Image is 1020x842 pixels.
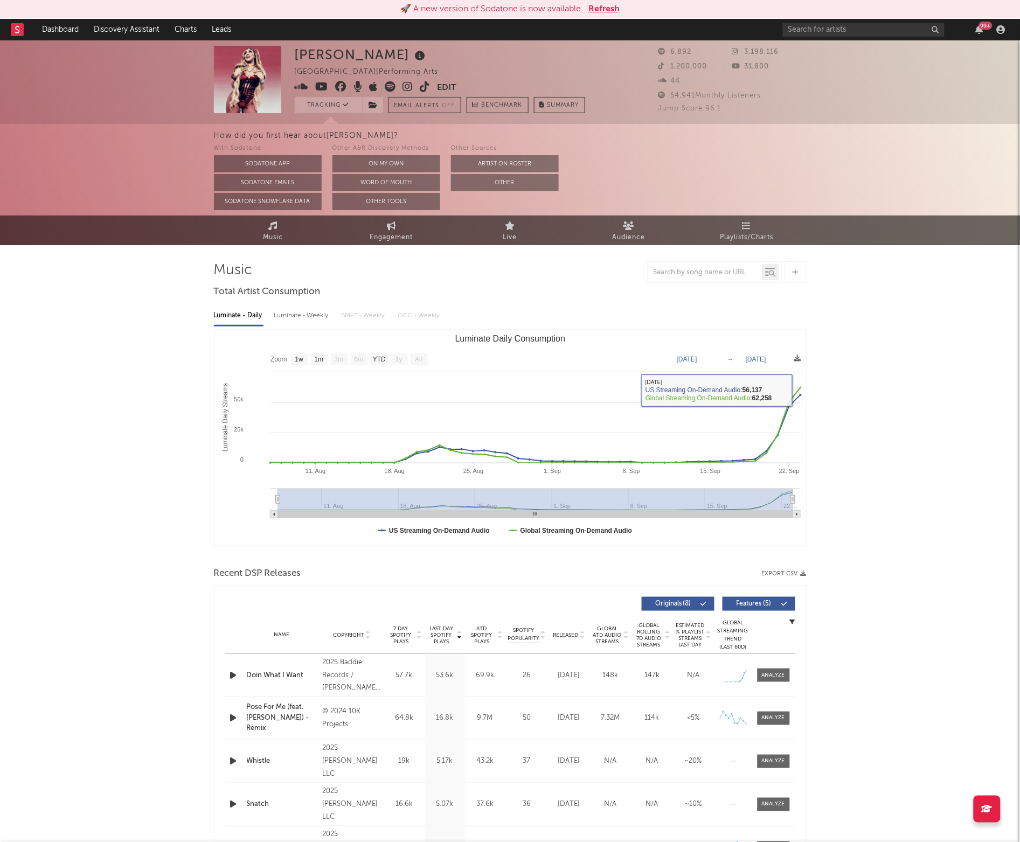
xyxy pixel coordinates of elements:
[247,670,317,681] a: Doin What I Want
[306,468,325,474] text: 11. Aug
[34,19,86,40] a: Dashboard
[676,756,712,767] div: ~ 20 %
[534,97,585,113] button: Summary
[204,19,239,40] a: Leads
[634,713,670,724] div: 114k
[234,396,244,402] text: 50k
[700,468,720,474] text: 15. Sep
[387,799,422,810] div: 16.6k
[86,19,167,40] a: Discovery Assistant
[214,567,301,580] span: Recent DSP Releases
[455,334,565,343] text: Luminate Daily Consumption
[427,625,456,645] span: Last Day Spotify Plays
[295,97,362,113] button: Tracking
[387,670,422,681] div: 57.7k
[247,756,317,767] a: Whistle
[332,174,440,191] button: Word Of Mouth
[727,356,734,363] text: →
[332,155,440,172] button: On My Own
[658,48,692,55] span: 6,892
[634,799,670,810] div: N/A
[593,670,629,681] div: 148k
[593,625,622,645] span: Global ATD Audio Streams
[334,356,343,364] text: 3m
[332,193,440,210] button: Other Tools
[247,799,317,810] div: Snatch
[468,625,496,645] span: ATD Spotify Plays
[570,215,688,245] a: Audience
[322,742,381,781] div: 2025 [PERSON_NAME] LLC
[508,713,546,724] div: 50
[648,268,762,277] input: Search by song name or URL
[427,713,462,724] div: 16.8k
[551,713,587,724] div: [DATE]
[551,799,587,810] div: [DATE]
[214,155,322,172] button: Sodatone App
[295,356,303,364] text: 1w
[553,632,579,638] span: Released
[658,105,721,112] span: Jump Score: 96.1
[322,785,381,824] div: 2025 [PERSON_NAME] LLC
[468,670,503,681] div: 69.9k
[779,468,800,474] text: 22. Sep
[314,356,323,364] text: 1m
[593,756,629,767] div: N/A
[240,456,243,463] text: 0
[593,799,629,810] div: N/A
[247,702,317,734] a: Pose For Me (feat. [PERSON_NAME]) - Remix
[467,97,529,113] a: Benchmark
[717,619,750,651] div: Global Streaming Trend (Last 60D)
[762,570,807,577] button: Export CSV
[214,174,322,191] button: Sodatone Emails
[503,231,517,244] span: Live
[427,756,462,767] div: 5.17k
[214,307,263,325] div: Luminate - Daily
[723,597,795,611] button: Features(5)
[482,99,523,112] span: Benchmark
[354,356,363,364] text: 6m
[623,468,640,474] text: 8. Sep
[332,215,451,245] a: Engagement
[588,3,620,16] button: Refresh
[508,670,546,681] div: 26
[508,756,546,767] div: 37
[508,627,539,643] span: Spotify Popularity
[442,103,455,109] em: Off
[520,527,632,534] text: Global Streaming On-Demand Audio
[979,22,993,30] div: 99 +
[783,503,797,509] text: 22.…
[295,66,451,79] div: [GEOGRAPHIC_DATA] | Performing Arts
[676,670,712,681] div: N/A
[688,215,807,245] a: Playlists/Charts
[649,601,698,607] span: Originals ( 8 )
[247,631,317,639] div: Name
[427,799,462,810] div: 5.07k
[438,81,457,95] button: Edit
[732,63,769,70] span: 31,800
[214,193,322,210] button: Sodatone Snowflake Data
[976,25,983,34] button: 99+
[427,670,462,681] div: 53.6k
[214,330,806,545] svg: Luminate Daily Consumption
[214,215,332,245] a: Music
[387,756,422,767] div: 19k
[389,527,490,534] text: US Streaming On-Demand Audio
[451,142,559,155] div: Other Sources
[612,231,645,244] span: Audience
[372,356,385,364] text: YTD
[322,656,381,695] div: 2025 Baddie Records / [PERSON_NAME] LLC
[370,231,413,244] span: Engagement
[234,426,244,433] text: 25k
[295,46,428,64] div: [PERSON_NAME]
[720,231,774,244] span: Playlists/Charts
[677,356,697,363] text: [DATE]
[676,799,712,810] div: ~ 10 %
[387,713,422,724] div: 64.8k
[451,174,559,191] button: Other
[451,215,570,245] a: Live
[167,19,204,40] a: Charts
[388,97,461,113] button: Email AlertsOff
